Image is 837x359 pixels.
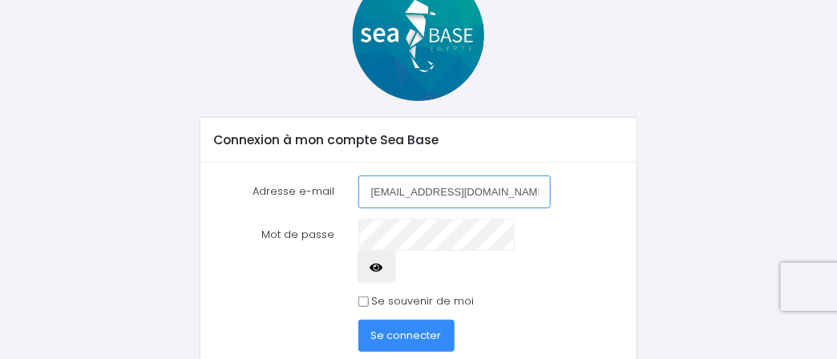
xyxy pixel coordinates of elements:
label: Mot de passe [201,219,346,284]
div: Connexion à mon compte Sea Base [200,118,637,163]
button: Se connecter [358,320,455,352]
label: Adresse e-mail [201,175,346,208]
label: Se souvenir de moi [371,293,474,309]
span: Se connecter [371,328,442,343]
